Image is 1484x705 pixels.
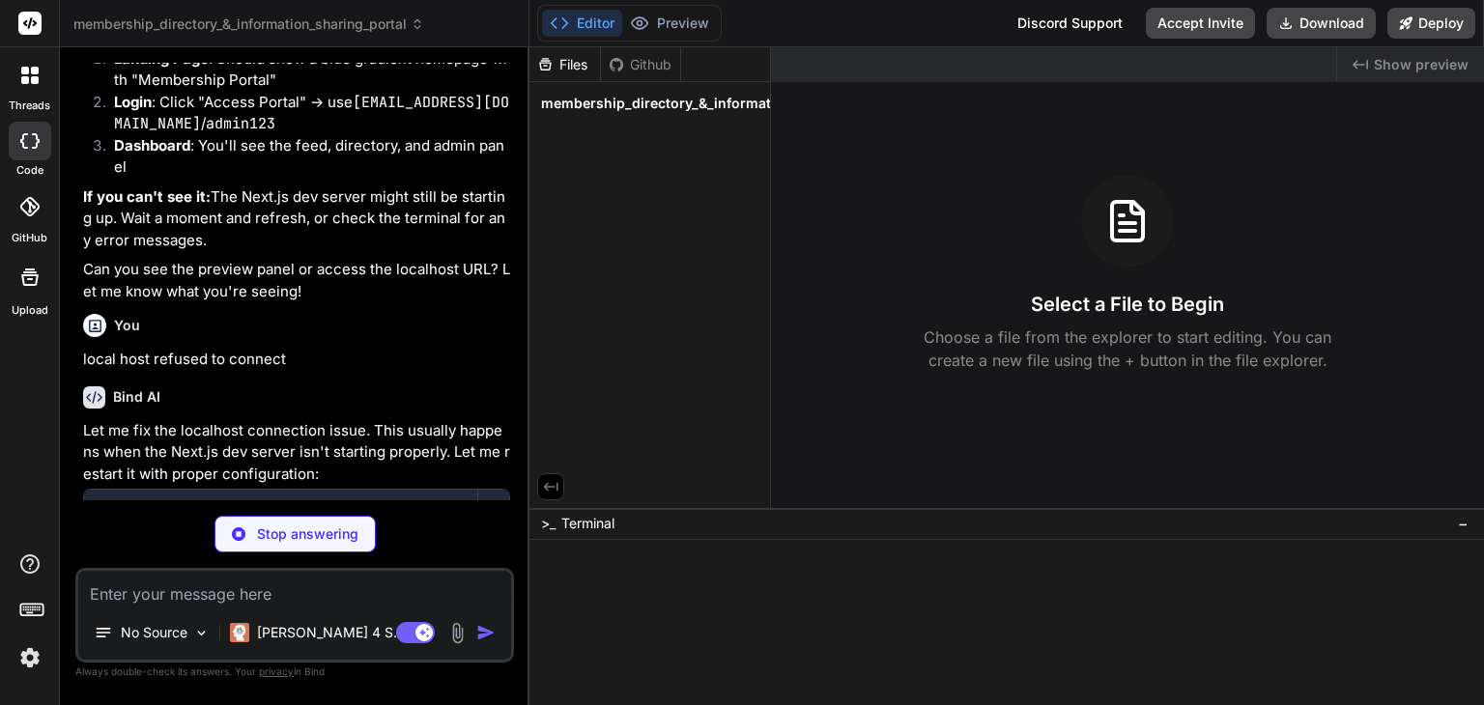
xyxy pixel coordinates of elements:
[84,490,477,553] button: Membership Directory & Information Sharing PortalClick to open Workbench
[99,48,510,92] li: : Should show a blue gradient homepage with "Membership Portal"
[1267,8,1376,39] button: Download
[542,10,622,37] button: Editor
[476,623,496,642] img: icon
[9,98,50,114] label: threads
[114,93,509,134] code: [EMAIL_ADDRESS][DOMAIN_NAME]
[1454,508,1472,539] button: −
[446,622,469,644] img: attachment
[541,514,556,533] span: >_
[1387,8,1475,39] button: Deploy
[911,325,1344,372] p: Choose a file from the explorer to start editing. You can create a new file using the + button in...
[561,514,614,533] span: Terminal
[113,387,160,407] h6: Bind AI
[114,136,190,155] strong: Dashboard
[83,187,211,206] strong: If you can't see it:
[73,14,424,34] span: membership_directory_&_information_sharing_portal
[114,316,140,335] h6: You
[1374,55,1469,74] span: Show preview
[99,92,510,135] li: : Click "Access Portal" → use /
[193,625,210,641] img: Pick Models
[121,623,187,642] p: No Source
[16,162,43,179] label: code
[206,114,275,133] code: admin123
[12,230,47,246] label: GitHub
[257,524,358,544] p: Stop answering
[1031,291,1224,318] h3: Select a File to Begin
[257,623,401,642] p: [PERSON_NAME] 4 S..
[14,641,46,674] img: settings
[114,93,152,111] strong: Login
[83,186,510,252] p: The Next.js dev server might still be starting up. Wait a moment and refresh, or check the termin...
[1458,514,1469,533] span: −
[83,259,510,302] p: Can you see the preview panel or access the localhost URL? Let me know what you're seeing!
[1146,8,1255,39] button: Accept Invite
[83,420,510,486] p: Let me fix the localhost connection issue. This usually happens when the Next.js dev server isn't...
[622,10,717,37] button: Preview
[83,349,510,371] p: local host refused to connect
[12,302,48,319] label: Upload
[114,49,209,68] strong: Landing Page
[259,665,294,677] span: privacy
[75,663,514,681] p: Always double-check its answers. Your in Bind
[99,135,510,179] li: : You'll see the feed, directory, and admin panel
[541,94,897,113] span: membership_directory_&_information_sharing_portal
[529,55,600,74] div: Files
[601,55,680,74] div: Github
[1006,8,1134,39] div: Discord Support
[230,623,249,642] img: Claude 4 Sonnet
